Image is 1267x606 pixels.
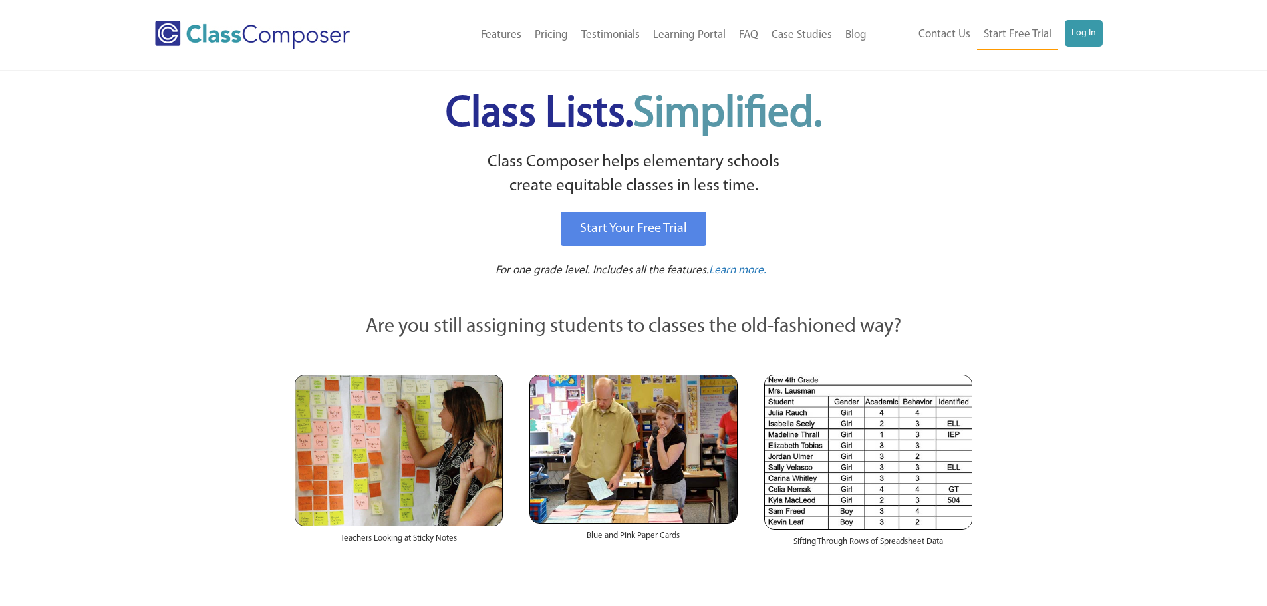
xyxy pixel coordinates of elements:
a: Log In [1065,20,1103,47]
img: Class Composer [155,21,350,49]
a: Start Your Free Trial [561,212,706,246]
img: Blue and Pink Paper Cards [529,375,738,523]
div: Sifting Through Rows of Spreadsheet Data [764,530,972,561]
nav: Header Menu [404,21,873,50]
span: Class Lists. [446,93,822,136]
nav: Header Menu [873,20,1103,50]
a: Learn more. [709,263,766,279]
a: Pricing [528,21,575,50]
a: Testimonials [575,21,646,50]
a: Features [474,21,528,50]
span: Simplified. [633,93,822,136]
img: Teachers Looking at Sticky Notes [295,375,503,526]
a: Case Studies [765,21,839,50]
a: Learning Portal [646,21,732,50]
img: Spreadsheets [764,375,972,530]
span: For one grade level. Includes all the features. [495,265,709,276]
p: Are you still assigning students to classes the old-fashioned way? [295,313,973,342]
p: Class Composer helps elementary schools create equitable classes in less time. [293,150,975,199]
div: Teachers Looking at Sticky Notes [295,526,503,558]
a: Blog [839,21,873,50]
a: Contact Us [912,20,977,49]
a: FAQ [732,21,765,50]
span: Start Your Free Trial [580,222,687,235]
div: Blue and Pink Paper Cards [529,524,738,555]
a: Start Free Trial [977,20,1058,50]
span: Learn more. [709,265,766,276]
